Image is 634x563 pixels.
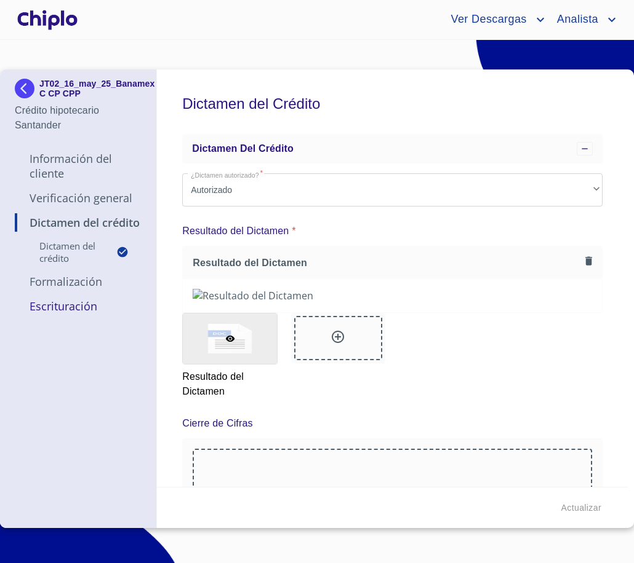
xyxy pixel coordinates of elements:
[193,256,580,269] span: Resultado del Dictamen
[182,134,603,163] div: Dictamen del crédito
[15,274,142,289] p: Formalización
[15,215,142,230] p: Dictamen del Crédito
[15,79,142,103] div: JT02_16_may_25_Banamex C CP CPP
[182,224,289,238] p: Resultado del Dictamen
[556,497,606,519] button: Actualizar
[548,10,604,30] span: Analista
[182,173,603,207] div: Autorizado
[15,79,39,98] img: Docupass spot blue
[561,500,601,516] span: Actualizar
[15,299,142,313] p: Escrituración
[182,79,603,129] h5: Dictamen del Crédito
[548,10,619,30] button: account of current user
[441,10,547,30] button: account of current user
[15,240,116,264] p: Dictamen del crédito
[192,143,294,154] span: Dictamen del crédito
[182,416,252,431] p: Cierre de Cifras
[182,364,276,399] p: Resultado del Dictamen
[39,79,154,98] p: JT02_16_may_25_Banamex C CP CPP
[193,289,592,302] img: Resultado del Dictamen
[15,191,142,205] p: Verificación General
[15,103,142,133] p: Crédito hipotecario Santander
[441,10,532,30] span: Ver Descargas
[15,151,142,181] p: Información del Cliente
